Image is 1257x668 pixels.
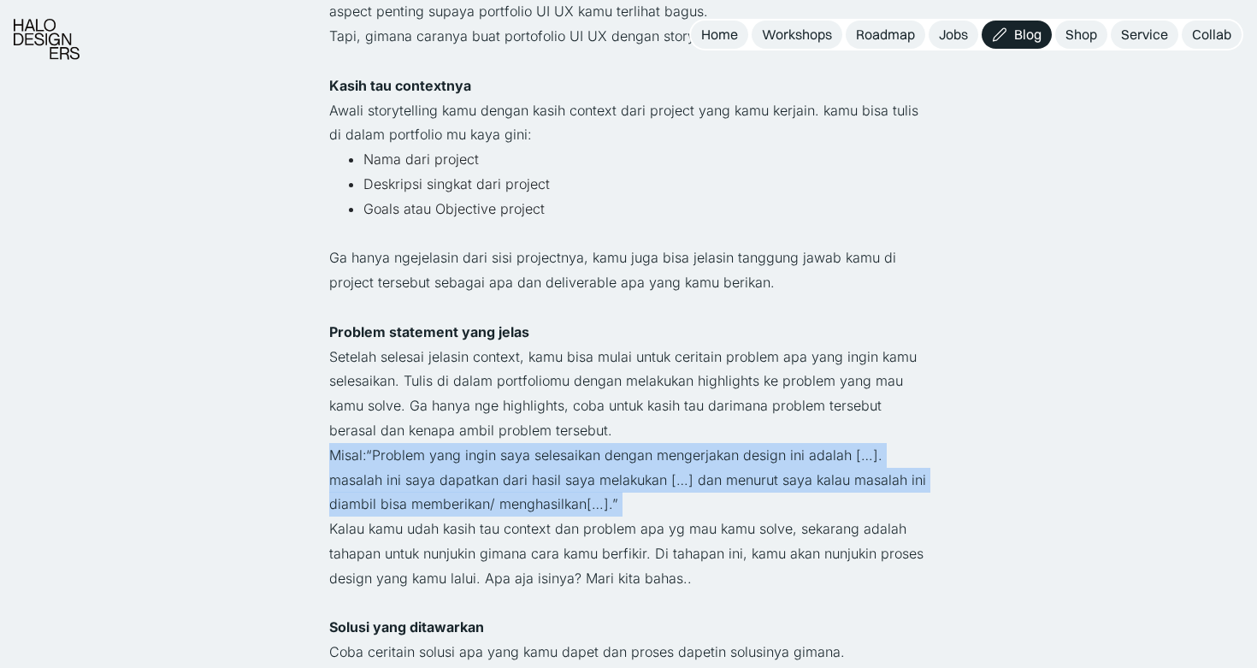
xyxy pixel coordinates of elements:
strong: Problem statement yang jelas [329,323,529,340]
p: Setelah selesai jelasin context, kamu bisa mulai untuk ceritain problem apa yang ingin kamu seles... [329,345,928,443]
p: Tapi, gimana caranya buat portofolio UI UX dengan story telling yang bagus? [329,24,928,49]
div: Collab [1192,26,1231,44]
div: Shop [1065,26,1097,44]
a: Jobs [929,21,978,49]
div: Service [1121,26,1168,44]
li: Deskripsi singkat dari project [363,172,928,197]
strong: Solusi yang ditawarkan [329,618,484,635]
div: Jobs [939,26,968,44]
li: Goals atau Objective project [363,197,928,222]
a: Blog [982,21,1052,49]
p: Misal:“Problem yang ingin saya selesaikan dengan mengerjakan design ini adalah […]. masalah ini s... [329,443,928,517]
a: Service [1111,21,1178,49]
p: Coba ceritain solusi apa yang kamu dapet dan proses dapetin solusinya gimana. [329,640,928,665]
div: Blog [1014,26,1042,44]
a: Collab [1182,21,1242,49]
p: ‍ [329,49,928,74]
a: Home [691,21,748,49]
a: Workshops [752,21,842,49]
p: Kalau kamu udah kasih tau context dan problem apa yg mau kamu solve, sekarang adalah tahapan untu... [329,517,928,590]
li: Nama dari project [363,147,928,172]
a: Roadmap [846,21,925,49]
a: Shop [1055,21,1107,49]
p: ‍ [329,591,928,616]
p: Awali storytelling kamu dengan kasih context dari project yang kamu kerjain. kamu bisa tulis di d... [329,98,928,148]
p: ‍ [329,222,928,246]
div: Roadmap [856,26,915,44]
div: Home [701,26,738,44]
p: ‍ [329,295,928,320]
p: Ga hanya ngejelasin dari sisi projectnya, kamu juga bisa jelasin tanggung jawab kamu di project t... [329,245,928,295]
strong: Kasih tau contextnya [329,77,471,94]
div: Workshops [762,26,832,44]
